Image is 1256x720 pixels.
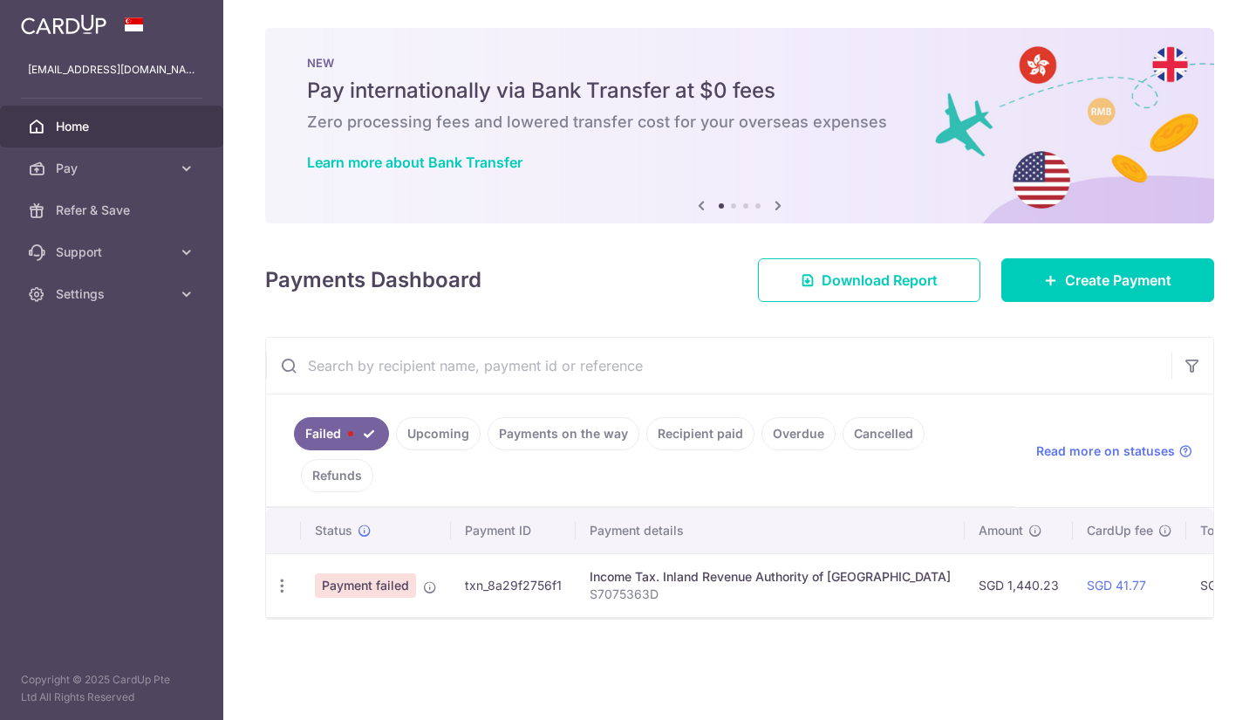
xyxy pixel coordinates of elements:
td: SGD 1,440.23 [965,553,1073,617]
a: Payments on the way [488,417,639,450]
a: Failed [294,417,389,450]
a: Create Payment [1001,258,1214,302]
div: Income Tax. Inland Revenue Authority of [GEOGRAPHIC_DATA] [590,568,951,586]
span: Status [315,522,352,539]
h4: Payments Dashboard [265,264,481,296]
p: S7075363D [590,586,951,603]
th: Payment details [576,508,965,553]
th: Payment ID [451,508,576,553]
h6: Zero processing fees and lowered transfer cost for your overseas expenses [307,112,1172,133]
a: Overdue [761,417,836,450]
span: Payment failed [315,573,416,598]
a: SGD 41.77 [1087,578,1146,593]
span: Home [56,118,171,135]
span: Pay [56,160,171,177]
span: Support [56,243,171,261]
a: Recipient paid [646,417,754,450]
a: Learn more about Bank Transfer [307,154,522,171]
a: Cancelled [843,417,925,450]
td: txn_8a29f2756f1 [451,553,576,617]
input: Search by recipient name, payment id or reference [266,338,1171,394]
span: Download Report [822,270,938,291]
a: Upcoming [396,417,481,450]
img: CardUp [21,14,106,35]
a: Download Report [758,258,980,302]
a: Read more on statuses [1036,442,1192,460]
span: Create Payment [1065,270,1171,291]
p: [EMAIL_ADDRESS][DOMAIN_NAME] [28,61,195,79]
a: Refunds [301,459,373,492]
p: NEW [307,56,1172,70]
span: Refer & Save [56,202,171,219]
h5: Pay internationally via Bank Transfer at $0 fees [307,77,1172,105]
span: Read more on statuses [1036,442,1175,460]
span: Amount [979,522,1023,539]
span: Settings [56,285,171,303]
img: Bank transfer banner [265,28,1214,223]
span: CardUp fee [1087,522,1153,539]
